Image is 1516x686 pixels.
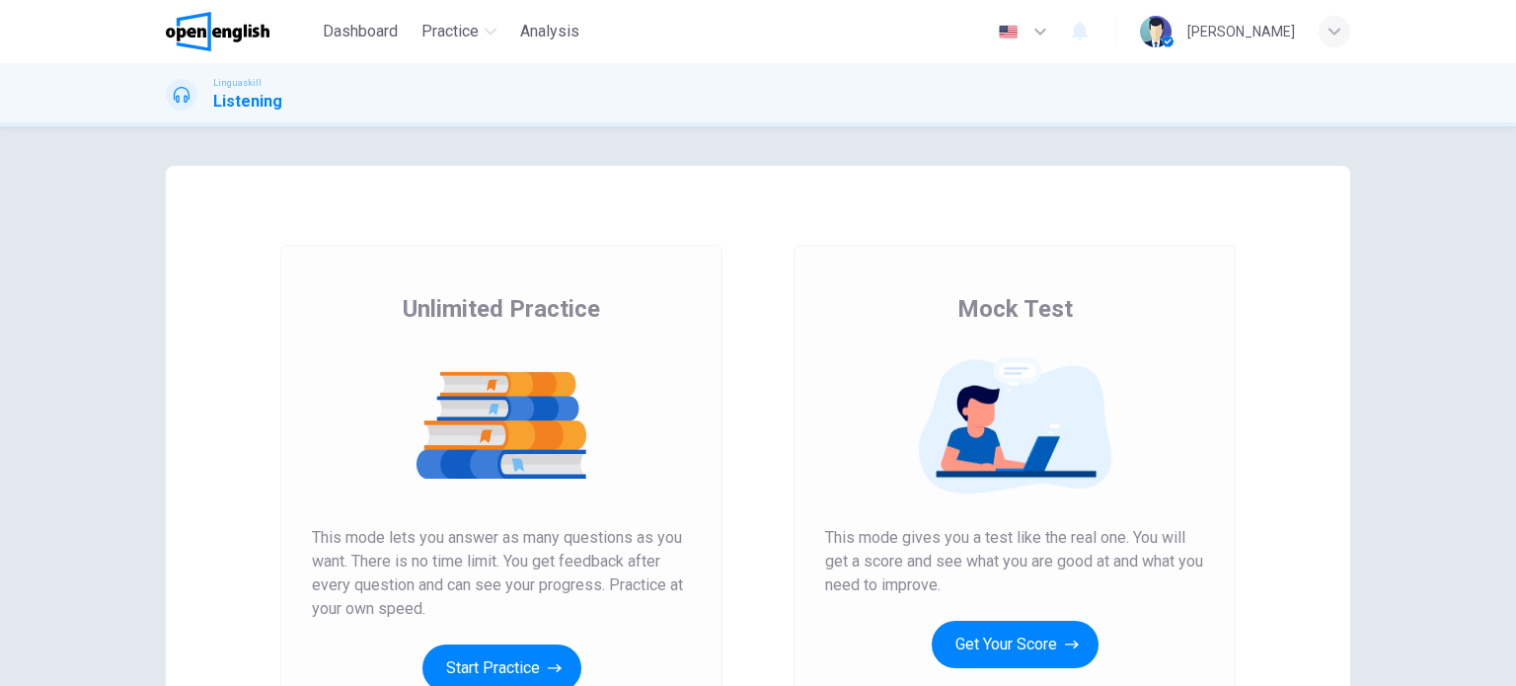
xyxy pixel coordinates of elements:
button: Analysis [512,14,587,49]
span: This mode lets you answer as many questions as you want. There is no time limit. You get feedback... [312,526,691,621]
img: en [996,25,1021,39]
span: Analysis [520,20,579,43]
span: Dashboard [323,20,398,43]
span: Linguaskill [213,76,262,90]
span: This mode gives you a test like the real one. You will get a score and see what you are good at a... [825,526,1204,597]
img: Profile picture [1140,16,1172,47]
button: Dashboard [315,14,406,49]
a: OpenEnglish logo [166,12,315,51]
span: Mock Test [957,293,1073,325]
button: Get Your Score [932,621,1099,668]
span: Unlimited Practice [403,293,600,325]
h1: Listening [213,90,282,114]
button: Practice [414,14,504,49]
div: [PERSON_NAME] [1187,20,1295,43]
span: Practice [421,20,479,43]
img: OpenEnglish logo [166,12,269,51]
